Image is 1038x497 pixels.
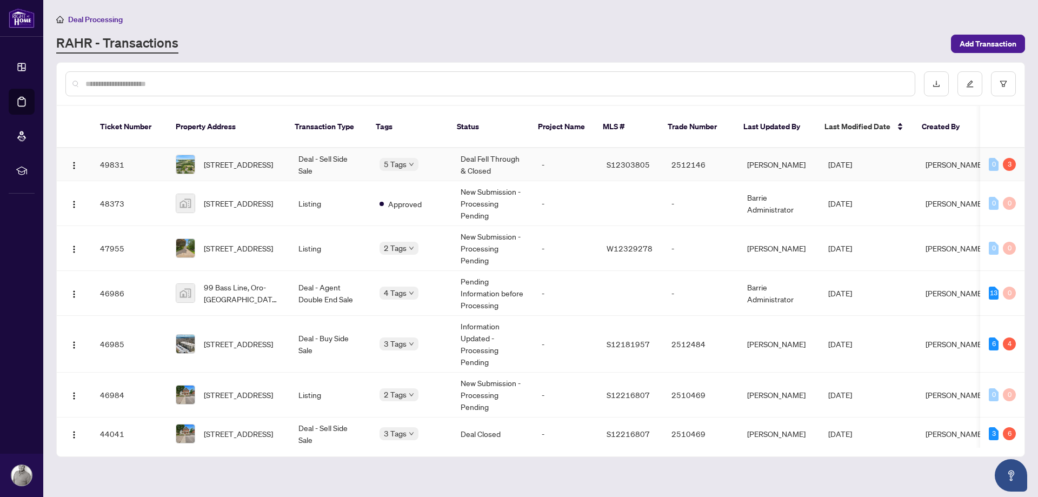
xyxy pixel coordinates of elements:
button: Logo [65,425,83,442]
img: Logo [70,200,78,209]
th: Property Address [167,106,286,148]
button: Logo [65,386,83,403]
span: S12303805 [607,160,650,169]
th: Last Modified Date [816,106,913,148]
td: - [663,226,738,271]
img: Profile Icon [11,465,32,486]
span: [DATE] [828,390,852,400]
th: Created By [913,106,978,148]
img: logo [9,8,35,28]
span: 5 Tags [384,158,407,170]
td: Listing [290,373,371,418]
span: [DATE] [828,339,852,349]
span: down [409,431,414,436]
td: - [533,181,598,226]
div: 13 [989,287,999,300]
td: Deal - Sell Side Sale [290,148,371,181]
img: Logo [70,341,78,349]
span: S12181957 [607,339,650,349]
td: Barrie Administrator [738,271,820,316]
th: Trade Number [659,106,735,148]
img: thumbnail-img [176,335,195,353]
span: [DATE] [828,198,852,208]
td: [PERSON_NAME] [738,148,820,181]
button: Logo [65,335,83,353]
div: 4 [1003,337,1016,350]
td: [PERSON_NAME] [738,226,820,271]
button: Add Transaction [951,35,1025,53]
span: download [933,80,940,88]
span: [PERSON_NAME] [926,429,984,439]
div: 6 [989,337,999,350]
span: [STREET_ADDRESS] [204,242,273,254]
span: down [409,162,414,167]
td: Deal - Buy Side Sale [290,316,371,373]
span: [DATE] [828,429,852,439]
a: RAHR - Transactions [56,34,178,54]
td: [PERSON_NAME] [738,418,820,450]
td: [PERSON_NAME] [738,373,820,418]
td: Listing [290,226,371,271]
td: 46984 [91,373,167,418]
button: download [924,71,949,96]
td: Deal Fell Through & Closed [452,148,533,181]
div: 0 [1003,388,1016,401]
div: 0 [989,242,999,255]
td: 48373 [91,181,167,226]
span: S12216807 [607,429,650,439]
td: Listing [290,181,371,226]
td: - [533,418,598,450]
img: thumbnail-img [176,194,195,213]
div: 0 [989,388,999,401]
div: 0 [989,158,999,171]
img: Logo [70,245,78,254]
span: down [409,341,414,347]
td: - [533,271,598,316]
button: edit [957,71,982,96]
th: Ticket Number [91,106,167,148]
td: [PERSON_NAME] [738,316,820,373]
td: Information Updated - Processing Pending [452,316,533,373]
td: - [533,316,598,373]
img: thumbnail-img [176,155,195,174]
span: [PERSON_NAME] [926,243,984,253]
button: Logo [65,156,83,173]
button: filter [991,71,1016,96]
td: New Submission - Processing Pending [452,373,533,418]
span: S12216807 [607,390,650,400]
span: 3 Tags [384,427,407,440]
span: [PERSON_NAME] [926,339,984,349]
span: [DATE] [828,288,852,298]
div: 0 [1003,197,1016,210]
td: 2510469 [663,418,738,450]
img: thumbnail-img [176,425,195,443]
td: - [533,373,598,418]
th: MLS # [594,106,659,148]
th: Status [448,106,529,148]
span: 2 Tags [384,388,407,401]
span: [DATE] [828,160,852,169]
th: Last Updated By [735,106,816,148]
span: Add Transaction [960,35,1016,52]
img: thumbnail-img [176,239,195,257]
img: Logo [70,161,78,170]
span: down [409,290,414,296]
td: 2512146 [663,148,738,181]
img: Logo [70,290,78,299]
div: 0 [1003,287,1016,300]
td: Deal Closed [452,418,533,450]
div: 6 [1003,427,1016,440]
th: Transaction Type [286,106,367,148]
span: edit [966,80,974,88]
td: - [663,271,738,316]
td: 49831 [91,148,167,181]
td: New Submission - Processing Pending [452,181,533,226]
td: Deal - Sell Side Sale [290,418,371,450]
td: Deal - Agent Double End Sale [290,271,371,316]
span: home [56,16,64,23]
td: Pending Information before Processing [452,271,533,316]
td: 46986 [91,271,167,316]
span: [PERSON_NAME] [926,390,984,400]
span: down [409,392,414,397]
div: 3 [1003,158,1016,171]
